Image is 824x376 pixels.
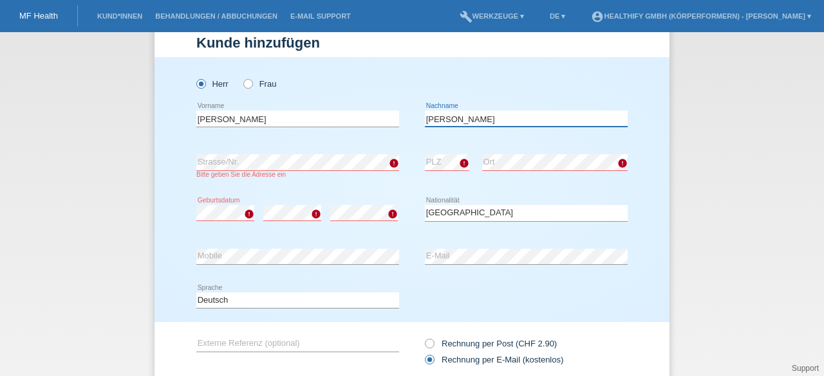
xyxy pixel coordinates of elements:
label: Herr [196,79,229,89]
a: MF Health [19,11,58,21]
i: error [459,158,469,168]
input: Herr [196,79,205,87]
a: DE ▾ [543,12,572,20]
a: Support [792,364,819,373]
a: buildWerkzeuge ▾ [453,12,531,20]
i: error [389,158,399,168]
a: Kund*innen [91,12,149,20]
i: build [460,10,473,23]
label: Rechnung per Post (CHF 2.90) [425,339,557,348]
i: error [244,209,254,219]
i: error [388,209,398,219]
div: Bitte geben Sie die Adresse ein [196,171,399,178]
label: Rechnung per E-Mail (kostenlos) [425,355,563,364]
input: Rechnung per E-Mail (kostenlos) [425,355,433,371]
i: account_circle [591,10,604,23]
i: error [617,158,628,168]
a: Behandlungen / Abbuchungen [149,12,284,20]
input: Rechnung per Post (CHF 2.90) [425,339,433,355]
a: E-Mail Support [284,12,357,20]
a: account_circleHealthify GmbH (Körperformern) - [PERSON_NAME] ▾ [585,12,818,20]
h1: Kunde hinzufügen [196,35,628,51]
i: error [311,209,321,219]
input: Frau [243,79,252,87]
label: Frau [243,79,276,89]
